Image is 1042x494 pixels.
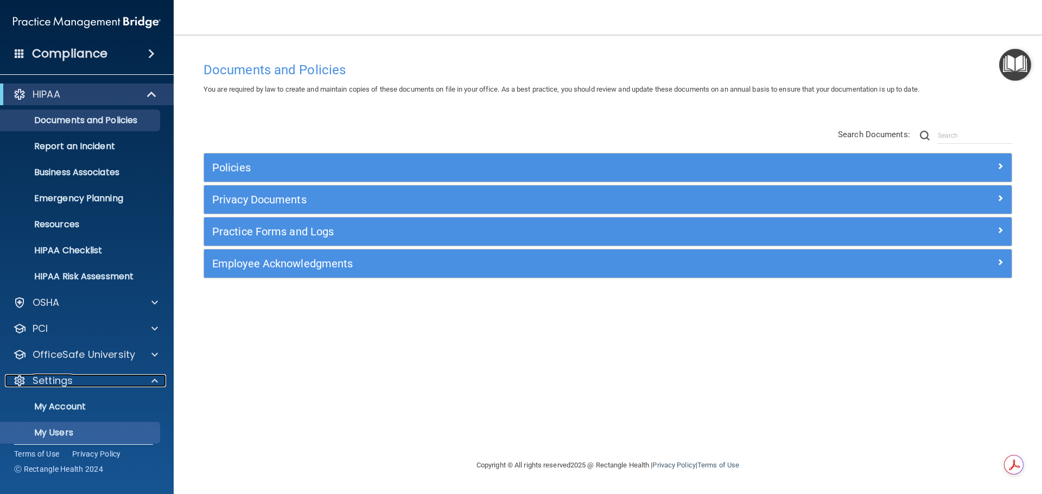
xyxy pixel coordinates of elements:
[999,49,1031,81] button: Open Resource Center
[854,417,1029,460] iframe: Drift Widget Chat Controller
[13,296,158,309] a: OSHA
[920,131,930,140] img: ic-search.3b580494.png
[13,348,158,361] a: OfficeSafe University
[33,348,135,361] p: OfficeSafe University
[7,167,155,178] p: Business Associates
[13,322,158,335] a: PCI
[212,223,1003,240] a: Practice Forms and Logs
[7,401,155,412] p: My Account
[33,322,48,335] p: PCI
[212,226,802,238] h5: Practice Forms and Logs
[13,88,157,101] a: HIPAA
[7,115,155,126] p: Documents and Policies
[652,461,695,469] a: Privacy Policy
[7,245,155,256] p: HIPAA Checklist
[13,11,161,33] img: PMB logo
[7,427,155,438] p: My Users
[212,162,802,174] h5: Policies
[697,461,739,469] a: Terms of Use
[212,191,1003,208] a: Privacy Documents
[7,219,155,230] p: Resources
[212,255,1003,272] a: Employee Acknowledgments
[212,159,1003,176] a: Policies
[204,85,919,93] span: You are required by law to create and maintain copies of these documents on file in your office. ...
[838,130,910,139] span: Search Documents:
[72,448,121,459] a: Privacy Policy
[33,88,60,101] p: HIPAA
[410,448,806,483] div: Copyright © All rights reserved 2025 @ Rectangle Health | |
[33,374,73,387] p: Settings
[32,46,107,61] h4: Compliance
[938,127,1012,144] input: Search
[7,271,155,282] p: HIPAA Risk Assessment
[13,374,158,387] a: Settings
[14,448,59,459] a: Terms of Use
[204,63,1012,77] h4: Documents and Policies
[212,258,802,270] h5: Employee Acknowledgments
[212,194,802,206] h5: Privacy Documents
[7,193,155,204] p: Emergency Planning
[7,141,155,152] p: Report an Incident
[14,464,103,474] span: Ⓒ Rectangle Health 2024
[33,296,60,309] p: OSHA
